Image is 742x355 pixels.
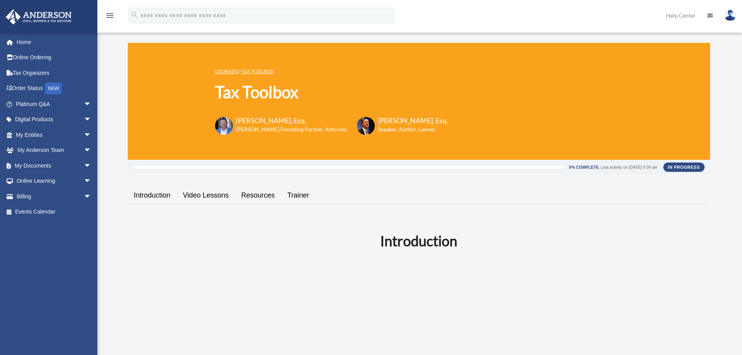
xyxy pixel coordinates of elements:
[84,173,99,189] span: arrow_drop_down
[5,65,103,81] a: Tax Organizers
[215,117,233,135] img: Toby-circle-head.png
[378,125,438,133] h6: Speaker, Author, Lawyer
[215,67,448,76] p: >
[5,143,103,158] a: My Anderson Teamarrow_drop_down
[84,143,99,159] span: arrow_drop_down
[4,9,74,25] img: Anderson Advisors Platinum Portal
[132,231,705,251] h2: Introduction
[5,173,103,189] a: Online Learningarrow_drop_down
[5,127,103,143] a: My Entitiesarrow_drop_down
[5,158,103,173] a: My Documentsarrow_drop_down
[601,165,657,170] div: Last activity on [DATE] 9:34 am
[5,204,103,220] a: Events Calendar
[236,125,347,133] h6: [PERSON_NAME] Founding Partner, Attorney
[84,158,99,174] span: arrow_drop_down
[724,10,736,21] img: User Pic
[5,50,103,65] a: Online Ordering
[378,116,448,125] h3: [PERSON_NAME], Esq.
[569,165,599,170] div: 0% Complete
[241,69,273,74] a: Tax Toolbox
[281,184,315,207] a: Trainer
[105,11,115,20] i: menu
[215,81,448,104] h1: Tax Toolbox
[215,69,238,74] a: COURSES
[84,189,99,205] span: arrow_drop_down
[5,96,103,112] a: Platinum Q&Aarrow_drop_down
[177,184,235,207] a: Video Lessons
[357,117,375,135] img: Scott-Estill-Headshot.png
[235,184,281,207] a: Resources
[663,162,705,172] div: In Progress
[128,184,177,207] a: Introduction
[5,112,103,127] a: Digital Productsarrow_drop_down
[5,34,103,50] a: Home
[236,116,347,125] h3: [PERSON_NAME], Esq.
[105,14,115,20] a: menu
[84,96,99,112] span: arrow_drop_down
[45,83,62,94] div: NEW
[5,81,103,97] a: Order StatusNEW
[84,112,99,128] span: arrow_drop_down
[5,189,103,204] a: Billingarrow_drop_down
[130,11,139,19] i: search
[84,127,99,143] span: arrow_drop_down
